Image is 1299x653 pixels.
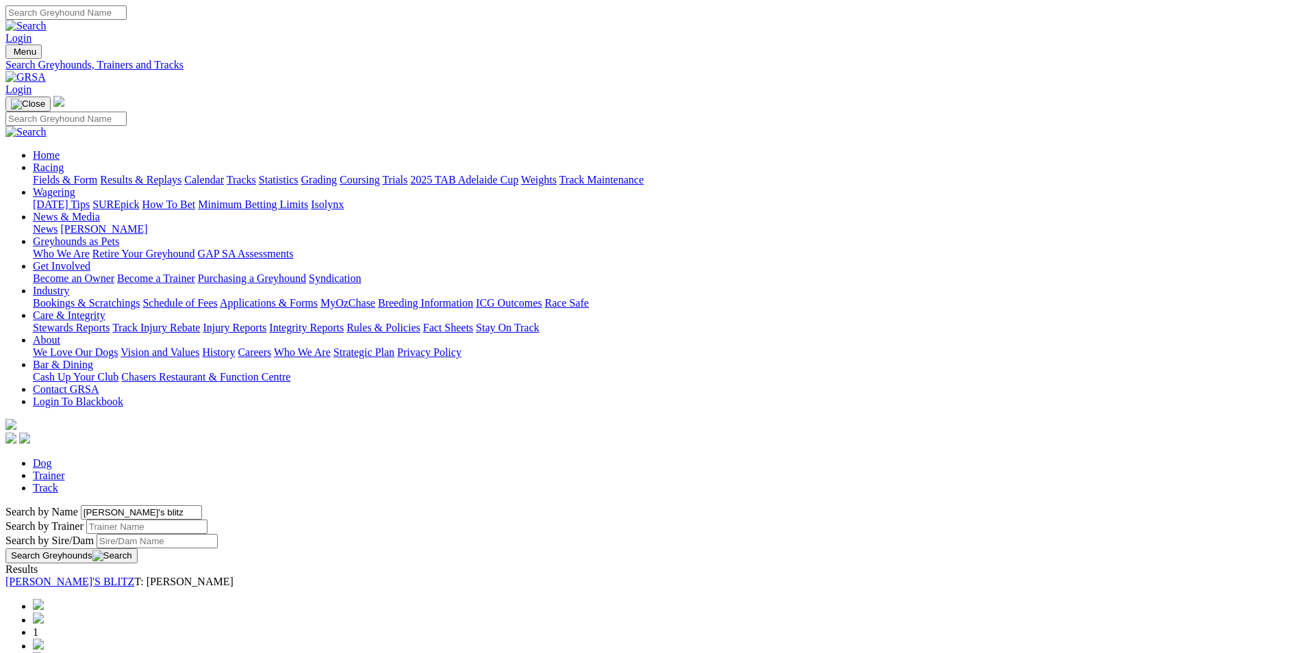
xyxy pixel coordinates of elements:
a: Injury Reports [203,322,266,333]
a: Retire Your Greyhound [92,248,195,259]
a: 2025 TAB Adelaide Cup [410,174,518,185]
a: Weights [521,174,557,185]
a: Breeding Information [378,297,473,309]
div: Bar & Dining [33,371,1294,383]
a: Trials [382,174,407,185]
div: News & Media [33,223,1294,235]
a: Dog [33,457,52,469]
a: Who We Are [33,248,90,259]
button: Toggle navigation [5,97,51,112]
a: Racing [33,162,64,173]
a: Isolynx [311,199,344,210]
img: logo-grsa-white.png [53,96,64,107]
span: Menu [14,47,36,57]
a: Privacy Policy [397,346,462,358]
a: Schedule of Fees [142,297,217,309]
label: Search by Sire/Dam [5,535,94,546]
a: Contact GRSA [33,383,99,395]
a: ICG Outcomes [476,297,542,309]
div: Results [5,563,1294,576]
button: Toggle navigation [5,44,42,59]
a: MyOzChase [320,297,375,309]
img: chevron-left-pager-blue.svg [33,613,44,624]
a: Login To Blackbook [33,396,123,407]
a: News [33,223,58,235]
a: History [202,346,235,358]
a: Bar & Dining [33,359,93,370]
a: Results & Replays [100,174,181,185]
a: Track Injury Rebate [112,322,200,333]
img: facebook.svg [5,433,16,444]
div: About [33,346,1294,359]
img: twitter.svg [19,433,30,444]
a: [DATE] Tips [33,199,90,210]
a: Strategic Plan [333,346,394,358]
a: About [33,334,60,346]
div: Wagering [33,199,1294,211]
span: 1 [33,626,38,638]
div: Greyhounds as Pets [33,248,1294,260]
input: Search by Sire/Dam name [97,534,218,548]
a: Applications & Forms [220,297,318,309]
a: Fact Sheets [423,322,473,333]
a: Integrity Reports [269,322,344,333]
a: Track Maintenance [559,174,644,185]
img: Close [11,99,45,110]
img: GRSA [5,71,46,84]
a: Cash Up Your Club [33,371,118,383]
a: Home [33,149,60,161]
a: Grading [301,174,337,185]
label: Search by Name [5,506,78,517]
a: Fields & Form [33,174,97,185]
input: Search [5,5,127,20]
a: Track [33,482,58,494]
img: Search [5,126,47,138]
input: Search [5,112,127,126]
a: Become an Owner [33,272,114,284]
div: Care & Integrity [33,322,1294,334]
label: Search by Trainer [5,520,84,532]
a: Careers [238,346,271,358]
a: How To Bet [142,199,196,210]
img: Search [5,20,47,32]
a: Purchasing a Greyhound [198,272,306,284]
a: Race Safe [544,297,588,309]
div: Get Involved [33,272,1294,285]
a: Who We Are [274,346,331,358]
a: Bookings & Scratchings [33,297,140,309]
a: SUREpick [92,199,139,210]
img: Search [92,550,132,561]
img: chevron-right-pager-blue.svg [33,639,44,650]
a: Stewards Reports [33,322,110,333]
a: Care & Integrity [33,309,105,321]
a: Login [5,32,31,44]
a: Wagering [33,186,75,198]
div: Racing [33,174,1294,186]
button: Search Greyhounds [5,548,138,563]
div: Industry [33,297,1294,309]
a: Get Involved [33,260,90,272]
a: Stay On Track [476,322,539,333]
a: Syndication [309,272,361,284]
a: Become a Trainer [117,272,195,284]
a: Tracks [227,174,256,185]
img: chevrons-left-pager-blue.svg [33,599,44,610]
a: Login [5,84,31,95]
a: Greyhounds as Pets [33,235,119,247]
a: Vision and Values [121,346,199,358]
a: Industry [33,285,69,296]
a: News & Media [33,211,100,222]
a: GAP SA Assessments [198,248,294,259]
a: Chasers Restaurant & Function Centre [121,371,290,383]
img: logo-grsa-white.png [5,419,16,430]
input: Search by Trainer name [86,520,207,534]
a: [PERSON_NAME]'S BLITZ [5,576,134,587]
a: Minimum Betting Limits [198,199,308,210]
div: T: [PERSON_NAME] [5,576,1294,588]
a: Search Greyhounds, Trainers and Tracks [5,59,1294,71]
a: Trainer [33,470,65,481]
input: Search by Greyhound name [81,505,202,520]
a: Rules & Policies [346,322,420,333]
a: Statistics [259,174,299,185]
